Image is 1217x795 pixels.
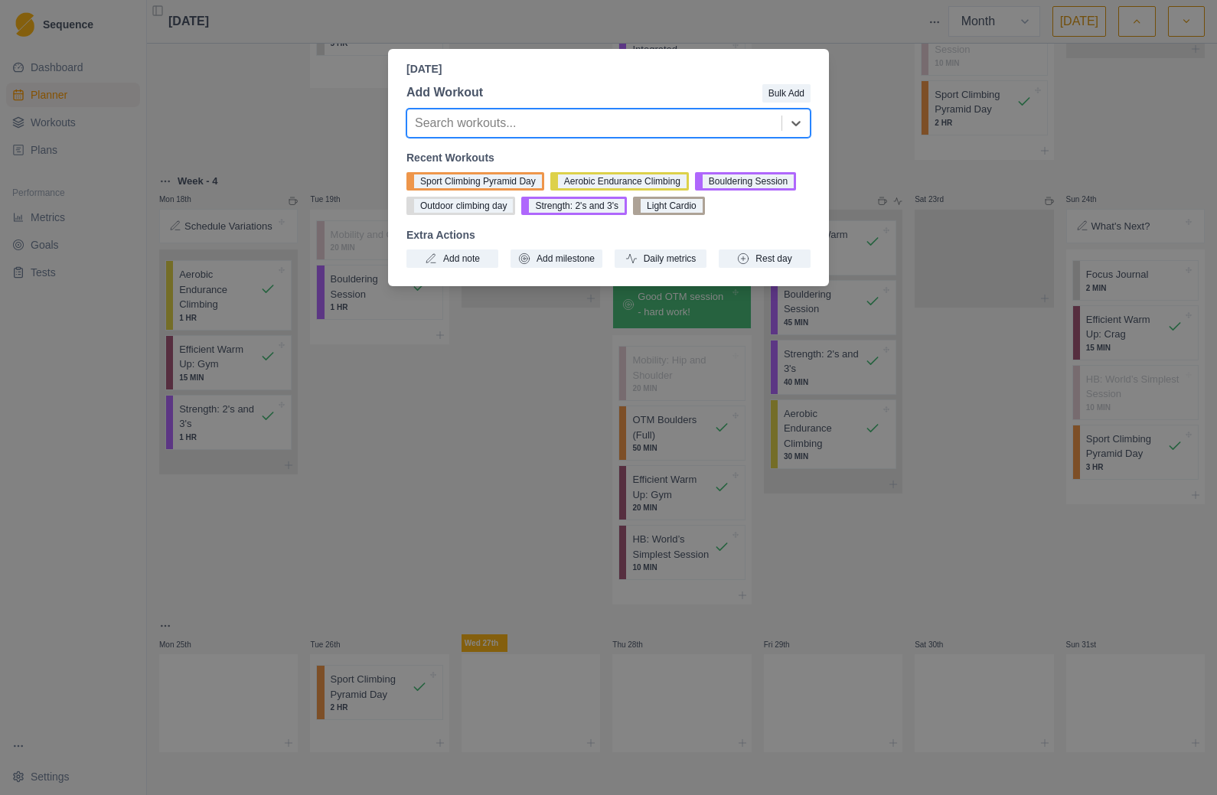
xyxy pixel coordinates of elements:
[633,197,705,215] button: Light Cardio
[406,227,811,243] p: Extra Actions
[406,150,811,166] p: Recent Workouts
[550,172,689,191] button: Aerobic Endurance Climbing
[719,249,811,268] button: Rest day
[615,249,706,268] button: Daily metrics
[762,84,811,103] button: Bulk Add
[406,61,811,77] p: [DATE]
[406,249,498,268] button: Add note
[406,83,483,102] p: Add Workout
[695,172,796,191] button: Bouldering Session
[406,197,515,215] button: Outdoor climbing day
[521,197,627,215] button: Strength: 2's and 3's
[511,249,602,268] button: Add milestone
[406,172,544,191] button: Sport Climbing Pyramid Day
